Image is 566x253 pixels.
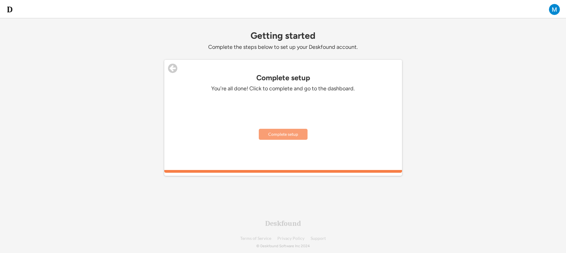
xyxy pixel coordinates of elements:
a: Terms of Service [240,236,271,241]
button: Complete setup [259,129,308,140]
div: 100% [166,170,401,173]
a: Privacy Policy [277,236,304,241]
div: Complete the steps below to set up your Deskfound account. [164,44,402,51]
div: Getting started [164,31,402,41]
img: ACg8ocLHM_Frscawl7a_oy_qZJte6Cm4TDcfqyhWTLCYpzlFIJIe-Q=s96-c [549,4,560,15]
div: You're all done! Click to complete and go to the dashboard. [192,85,375,92]
img: d-whitebg.png [6,6,13,13]
div: Deskfound [265,220,301,227]
div: Complete setup [164,74,402,82]
a: Support [311,236,326,241]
